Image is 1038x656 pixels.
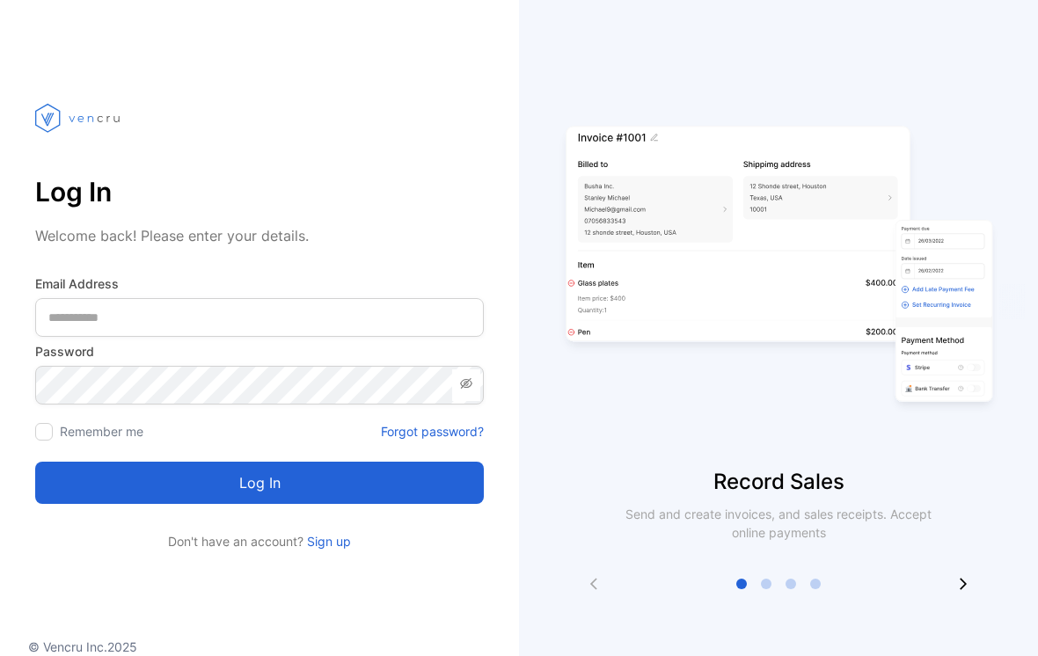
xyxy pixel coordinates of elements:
[35,171,484,213] p: Log In
[60,424,143,439] label: Remember me
[35,274,484,293] label: Email Address
[35,462,484,504] button: Log in
[35,225,484,246] p: Welcome back! Please enter your details.
[35,532,484,550] p: Don't have an account?
[519,466,1038,498] p: Record Sales
[610,505,947,542] p: Send and create invoices, and sales receipts. Accept online payments
[35,70,123,165] img: vencru logo
[303,534,351,549] a: Sign up
[381,422,484,441] a: Forgot password?
[559,70,998,466] img: slider image
[35,342,484,361] label: Password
